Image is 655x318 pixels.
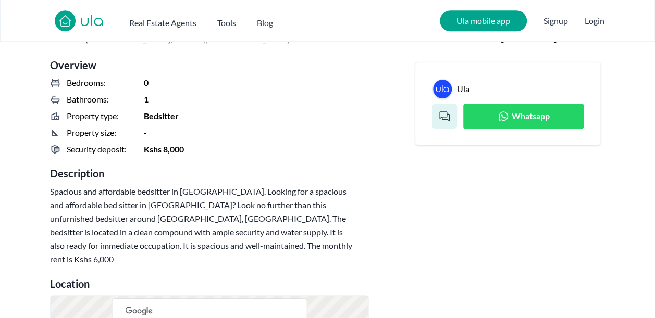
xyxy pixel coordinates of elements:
nav: Main [129,12,294,29]
button: Tools [217,12,236,29]
span: 1 [144,93,149,106]
h2: Tools [217,17,236,29]
span: Property size: [67,126,116,139]
img: Ula [433,80,452,98]
span: Signup [543,10,568,31]
a: Blog [257,12,273,29]
button: Login [585,15,604,27]
span: Bedsitter [144,110,179,122]
span: Whatsapp [512,110,550,122]
span: - [144,126,147,139]
h2: Description [50,166,369,181]
span: Property type: [67,110,119,122]
h2: Location [50,276,369,291]
a: Ula [432,79,452,99]
a: Ula mobile app [440,10,527,31]
h2: Overview [50,58,369,72]
span: Bathrooms: [67,93,109,106]
span: Kshs 8,000 [144,143,184,156]
h3: Spacious and affordable bedsitter in [GEOGRAPHIC_DATA]. Looking for a spacious and affordable bed... [50,185,356,266]
a: ula [80,12,104,31]
a: Whatsapp [463,104,584,129]
a: Ula [457,83,469,95]
span: 0 [144,77,149,89]
button: Real Estate Agents [129,12,196,29]
span: Security deposit: [67,143,127,156]
span: Bedrooms: [67,77,106,89]
h2: Blog [257,17,273,29]
h2: Real Estate Agents [129,17,196,29]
